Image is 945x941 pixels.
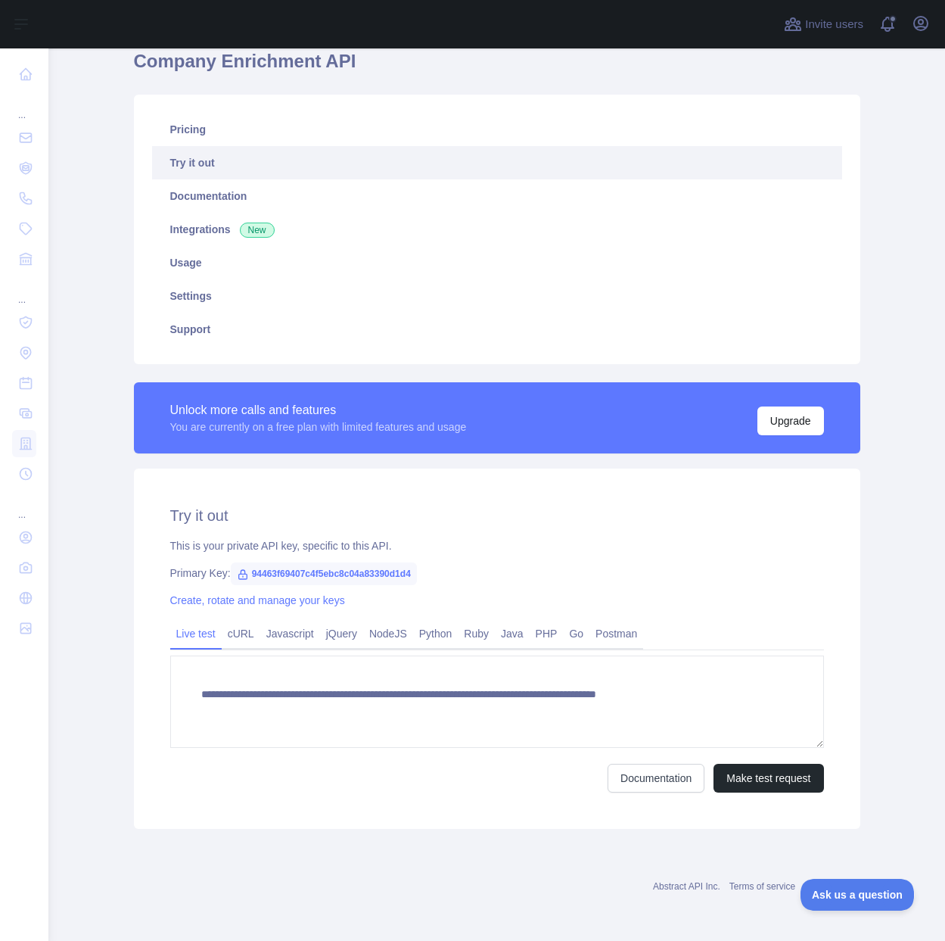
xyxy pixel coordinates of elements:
a: Integrations New [152,213,842,246]
a: Postman [589,622,643,646]
a: PHP [530,622,564,646]
a: Go [563,622,589,646]
a: Documentation [152,179,842,213]
a: Settings [152,279,842,313]
a: NodeJS [363,622,413,646]
a: Python [413,622,459,646]
a: Abstract API Inc. [653,881,720,892]
a: Usage [152,246,842,279]
button: Upgrade [757,407,824,435]
a: Terms of service [729,881,795,892]
h2: Try it out [170,505,824,526]
span: 94463f69407c4f5ebc8c04a83390d1d4 [231,562,417,585]
a: cURL [222,622,260,646]
a: Live test [170,622,222,646]
div: ... [12,91,36,121]
iframe: Toggle Customer Support [800,879,915,911]
div: Unlock more calls and features [170,401,467,419]
a: Documentation [608,764,704,793]
span: Invite users [805,16,863,33]
span: New [240,223,275,238]
div: This is your private API key, specific to this API. [170,538,824,553]
a: Javascript [260,622,320,646]
div: Primary Key: [170,566,824,581]
a: Pricing [152,113,842,146]
a: Try it out [152,146,842,179]
div: ... [12,491,36,521]
button: Invite users [781,12,866,36]
div: You are currently on a free plan with limited features and usage [170,419,467,435]
a: Java [495,622,530,646]
a: Support [152,313,842,346]
div: ... [12,276,36,306]
button: Make test request [713,764,823,793]
a: jQuery [320,622,363,646]
a: Ruby [458,622,495,646]
a: Create, rotate and manage your keys [170,594,345,606]
h1: Company Enrichment API [134,49,860,86]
